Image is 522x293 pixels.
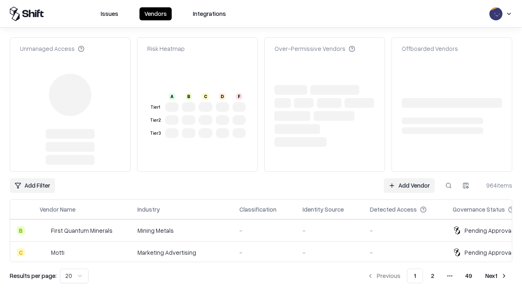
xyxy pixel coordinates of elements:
[147,44,185,53] div: Risk Heatmap
[236,93,242,100] div: F
[219,93,226,100] div: D
[17,248,25,256] div: C
[425,269,441,283] button: 2
[239,226,290,235] div: -
[186,93,192,100] div: B
[20,44,84,53] div: Unmanaged Access
[10,271,57,280] p: Results per page:
[149,104,162,111] div: Tier 1
[139,7,172,20] button: Vendors
[137,205,160,214] div: Industry
[274,44,355,53] div: Over-Permissive Vendors
[303,205,344,214] div: Identity Source
[239,205,276,214] div: Classification
[149,117,162,124] div: Tier 2
[303,248,357,257] div: -
[137,248,226,257] div: Marketing Advertising
[40,226,48,234] img: First Quantum Minerals
[51,248,64,257] div: Motti
[303,226,357,235] div: -
[96,7,123,20] button: Issues
[188,7,231,20] button: Integrations
[480,181,512,190] div: 964 items
[370,205,417,214] div: Detected Access
[459,269,479,283] button: 49
[464,248,513,257] div: Pending Approval
[40,248,48,256] img: Motti
[40,205,75,214] div: Vendor Name
[149,130,162,137] div: Tier 3
[137,226,226,235] div: Mining Metals
[464,226,513,235] div: Pending Approval
[370,226,440,235] div: -
[17,226,25,234] div: B
[202,93,209,100] div: C
[384,178,435,193] a: Add Vendor
[407,269,423,283] button: 1
[370,248,440,257] div: -
[239,248,290,257] div: -
[453,205,505,214] div: Governance Status
[362,269,512,283] nav: pagination
[480,269,512,283] button: Next
[402,44,458,53] div: Offboarded Vendors
[51,226,113,235] div: First Quantum Minerals
[169,93,175,100] div: A
[10,178,55,193] button: Add Filter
